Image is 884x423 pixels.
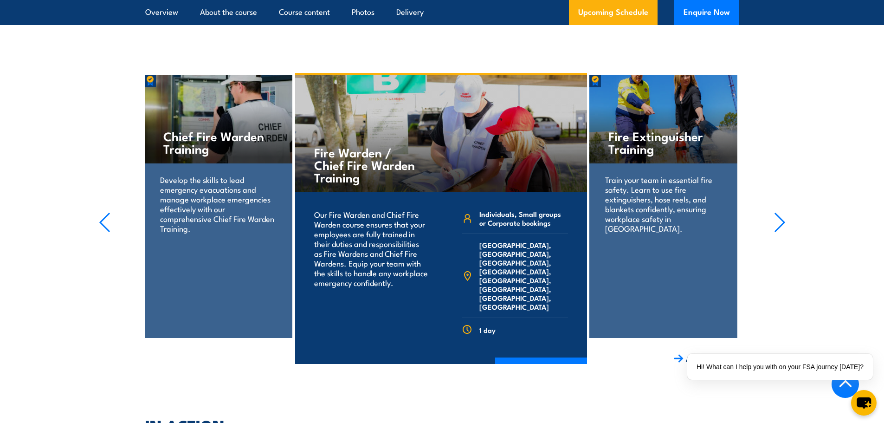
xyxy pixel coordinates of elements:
a: COURSE DETAILS [495,358,587,382]
h4: Fire Warden / Chief Fire Warden Training [314,146,423,183]
button: chat-button [851,390,877,416]
span: Individuals, Small groups or Corporate bookings [479,209,568,227]
span: [GEOGRAPHIC_DATA], [GEOGRAPHIC_DATA], [GEOGRAPHIC_DATA], [GEOGRAPHIC_DATA], [GEOGRAPHIC_DATA], [G... [479,241,568,311]
p: Our Fire Warden and Chief Fire Warden course ensures that your employees are fully trained in the... [314,209,429,287]
div: Hi! What can I help you with on your FSA journey [DATE]? [687,354,873,380]
p: Develop the skills to lead emergency evacuations and manage workplace emergencies effectively wit... [160,175,277,233]
h4: Fire Extinguisher Training [608,130,718,155]
h4: Chief Fire Warden Training [163,130,273,155]
span: 1 day [479,325,496,334]
a: ALL COURSES [674,353,739,364]
p: Train your team in essential fire safety. Learn to use fire extinguishers, hose reels, and blanke... [605,175,722,233]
